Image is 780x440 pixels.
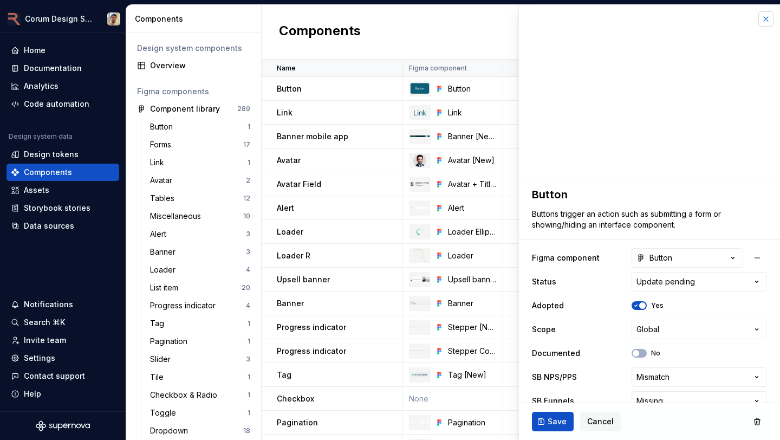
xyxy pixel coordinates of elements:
[277,417,318,428] p: Pagination
[24,371,85,381] div: Contact support
[150,407,180,418] div: Toggle
[448,203,496,213] div: Alert
[277,131,348,142] p: Banner mobile app
[24,149,79,160] div: Design tokens
[24,99,89,109] div: Code automation
[548,416,567,427] span: Save
[6,350,119,367] a: Settings
[146,351,255,368] a: Slider3
[6,182,119,199] a: Assets
[277,83,302,94] p: Button
[150,60,250,71] div: Overview
[448,274,496,285] div: Upsell banner
[532,300,564,311] label: Adopted
[146,243,255,261] a: Banner3
[532,348,580,359] label: Documented
[448,179,496,190] div: Avatar + Title [New]
[6,385,119,403] button: Help
[6,146,119,163] a: Design tokens
[243,140,250,149] div: 17
[651,301,664,310] label: Yes
[6,60,119,77] a: Documentation
[409,64,467,73] p: Figma component
[532,276,556,287] label: Status
[448,250,496,261] div: Loader
[243,426,250,435] div: 18
[146,333,255,350] a: Pagination1
[6,217,119,235] a: Data sources
[410,277,430,282] img: Upsell banner
[146,118,255,135] a: Button1
[277,64,296,73] p: Name
[24,389,41,399] div: Help
[137,43,250,54] div: Design system components
[2,7,123,30] button: Corum Design SystemJulian Moss
[448,417,496,428] div: Pagination
[137,86,250,97] div: Figma components
[24,203,90,213] div: Storybook stories
[24,185,49,196] div: Assets
[448,298,496,309] div: Banner
[448,370,496,380] div: Tag [New]
[24,167,72,178] div: Components
[279,22,361,42] h2: Components
[248,409,250,417] div: 1
[6,199,119,217] a: Storybook stories
[146,225,255,243] a: Alert3
[277,298,304,309] p: Banner
[150,354,175,365] div: Slider
[530,185,765,204] textarea: Button
[532,324,556,335] label: Scope
[9,132,73,141] div: Design system data
[146,190,255,207] a: Tables12
[146,386,255,404] a: Checkbox & Radio1
[243,212,250,221] div: 10
[6,95,119,113] a: Code automation
[36,420,90,431] svg: Supernova Logo
[6,314,119,331] button: Search ⌘K
[146,422,255,439] a: Dropdown18
[248,373,250,381] div: 1
[150,193,179,204] div: Tables
[146,261,255,279] a: Loader4
[150,390,222,400] div: Checkbox & Radio
[146,297,255,314] a: Progress indicator4
[248,337,250,346] div: 1
[24,45,45,56] div: Home
[277,274,330,285] p: Upsell banner
[6,77,119,95] a: Analytics
[150,175,177,186] div: Avatar
[277,107,292,118] p: Link
[150,103,220,114] div: Component library
[448,131,496,142] div: Banner [New]
[413,106,427,119] img: Link
[277,250,310,261] p: Loader R
[410,83,430,94] img: Button
[448,227,496,237] div: Loader Ellipse
[150,282,183,293] div: List item
[448,346,496,357] div: Stepper Component
[587,416,614,427] span: Cancel
[150,372,168,383] div: Tile
[24,221,74,231] div: Data sources
[150,264,180,275] div: Loader
[248,319,250,328] div: 1
[248,158,250,167] div: 1
[277,370,291,380] p: Tag
[24,81,58,92] div: Analytics
[146,154,255,171] a: Link1
[6,164,119,181] a: Components
[150,229,171,240] div: Alert
[413,154,426,167] img: Avatar [New]
[6,332,119,349] a: Invite team
[532,253,600,263] label: Figma component
[277,393,314,404] p: Checkbox
[636,253,672,263] div: Button
[150,425,192,436] div: Dropdown
[146,279,255,296] a: List item20
[413,249,427,262] img: Loader
[532,372,577,383] label: SB NPS/PPS
[519,5,780,178] iframe: figma-embed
